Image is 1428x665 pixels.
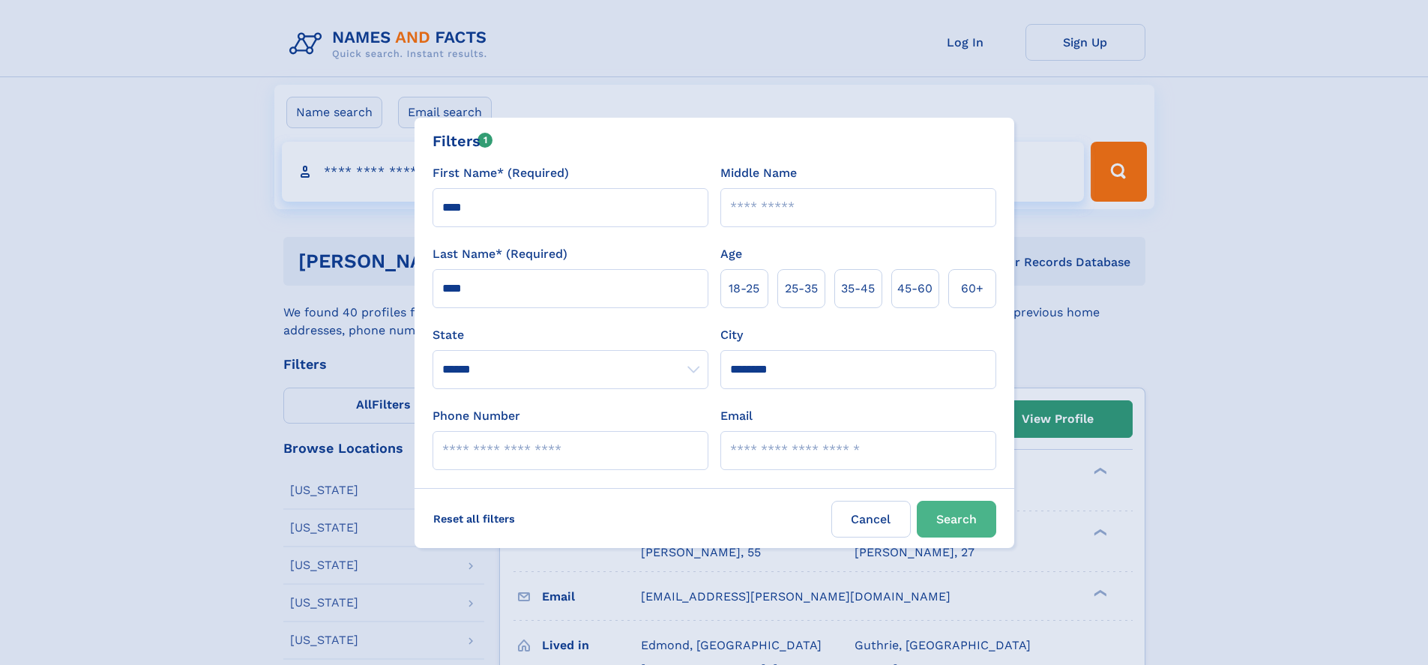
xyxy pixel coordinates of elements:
label: City [720,326,743,344]
label: First Name* (Required) [433,164,569,182]
button: Search [917,501,996,538]
label: Age [720,245,742,263]
span: 45‑60 [897,280,933,298]
label: State [433,326,708,344]
label: Middle Name [720,164,797,182]
label: Email [720,407,753,425]
span: 35‑45 [841,280,875,298]
label: Phone Number [433,407,520,425]
div: Filters [433,130,493,152]
label: Reset all filters [424,501,525,537]
label: Cancel [831,501,911,538]
label: Last Name* (Required) [433,245,567,263]
span: 18‑25 [729,280,759,298]
span: 60+ [961,280,983,298]
span: 25‑35 [785,280,818,298]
